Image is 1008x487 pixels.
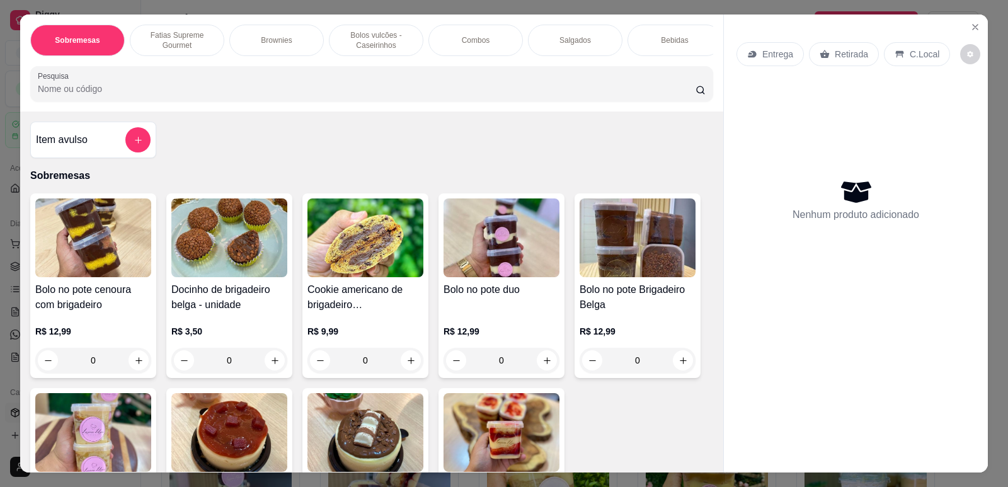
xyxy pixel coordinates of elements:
button: decrease-product-quantity [960,44,980,64]
h4: Bolo no pote Brigadeiro Belga [580,282,696,312]
p: Sobremesas [55,35,100,45]
p: R$ 9,99 [307,325,423,338]
button: Close [965,17,985,37]
h4: Cookie americano de brigadeiro [DEMOGRAPHIC_DATA] [307,282,423,312]
h4: Bolo no pote cenoura com brigadeiro [35,282,151,312]
p: C.Local [910,48,939,60]
img: product-image [580,198,696,277]
p: Combos [462,35,490,45]
p: R$ 12,99 [580,325,696,338]
img: product-image [171,198,287,277]
p: Retirada [835,48,868,60]
button: increase-product-quantity [673,350,693,370]
p: Fatias Supreme Gourmet [140,30,214,50]
button: decrease-product-quantity [310,350,330,370]
button: decrease-product-quantity [446,350,466,370]
p: Bolos vulcões - Caseirinhos [340,30,413,50]
button: increase-product-quantity [537,350,557,370]
p: Salgados [559,35,591,45]
p: R$ 12,99 [444,325,559,338]
p: Sobremesas [30,168,713,183]
label: Pesquisa [38,71,73,81]
button: increase-product-quantity [129,350,149,370]
button: decrease-product-quantity [582,350,602,370]
input: Pesquisa [38,83,696,95]
button: decrease-product-quantity [174,350,194,370]
p: R$ 12,99 [35,325,151,338]
img: product-image [35,393,151,472]
p: R$ 3,50 [171,325,287,338]
p: Bebidas [661,35,688,45]
button: increase-product-quantity [401,350,421,370]
h4: Item avulso [36,132,88,147]
h4: Docinho de brigadeiro belga - unidade [171,282,287,312]
p: Entrega [762,48,793,60]
img: product-image [444,393,559,472]
h4: Bolo no pote duo [444,282,559,297]
button: add-separate-item [125,127,151,152]
img: product-image [444,198,559,277]
button: increase-product-quantity [265,350,285,370]
button: decrease-product-quantity [38,350,58,370]
img: product-image [307,198,423,277]
img: product-image [171,393,287,472]
img: product-image [35,198,151,277]
p: Nenhum produto adicionado [793,207,919,222]
p: Brownies [261,35,292,45]
img: product-image [307,393,423,472]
